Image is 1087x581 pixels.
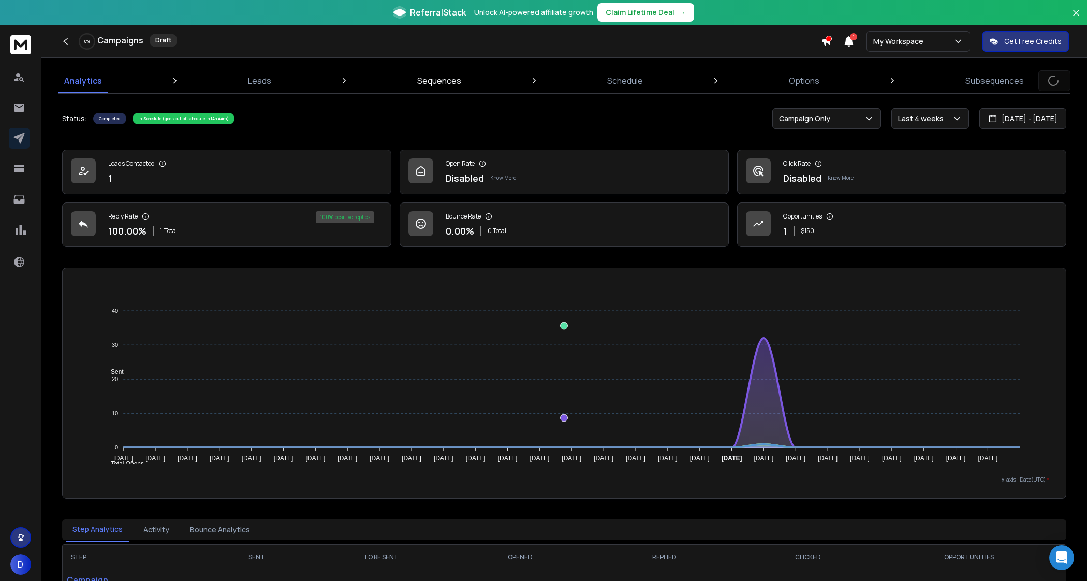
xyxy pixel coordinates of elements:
tspan: [DATE] [722,455,742,462]
th: REPLIED [584,545,744,570]
th: SENT [208,545,305,570]
tspan: [DATE] [786,455,806,462]
button: Claim Lifetime Deal→ [597,3,694,22]
p: Subsequences [965,75,1024,87]
p: Options [789,75,819,87]
button: D [10,554,31,575]
th: OPPORTUNITIES [872,545,1066,570]
a: Leads [242,68,277,93]
button: Get Free Credits [982,31,1069,52]
tspan: [DATE] [594,455,614,462]
tspan: [DATE] [114,455,134,462]
p: Click Rate [783,159,811,168]
button: Step Analytics [66,518,129,542]
span: Total [164,227,178,235]
a: Options [783,68,826,93]
p: Open Rate [446,159,475,168]
tspan: [DATE] [466,455,486,462]
span: 1 [160,227,162,235]
span: 1 [850,33,857,40]
tspan: [DATE] [338,455,358,462]
p: Status: [62,113,87,124]
tspan: [DATE] [754,455,774,462]
tspan: [DATE] [274,455,293,462]
tspan: [DATE] [402,455,421,462]
tspan: 10 [112,410,118,416]
a: Open RateDisabledKnow More [400,150,729,194]
p: 0 % [84,38,90,45]
p: Know More [490,174,516,182]
th: STEP [63,545,208,570]
p: Get Free Credits [1004,36,1062,47]
p: 0 Total [488,227,506,235]
p: Reply Rate [108,212,138,221]
tspan: [DATE] [530,455,550,462]
th: TO BE SENT [305,545,457,570]
tspan: [DATE] [178,455,197,462]
button: Activity [137,518,175,541]
p: Last 4 weeks [898,113,948,124]
span: → [679,7,686,18]
p: Leads [248,75,271,87]
tspan: [DATE] [946,455,966,462]
tspan: [DATE] [882,455,902,462]
p: 1 [783,224,787,238]
tspan: [DATE] [242,455,261,462]
p: x-axis : Date(UTC) [79,476,1049,484]
button: [DATE] - [DATE] [979,108,1066,129]
p: 100.00 % [108,224,146,238]
p: Know More [828,174,854,182]
tspan: 30 [112,342,118,348]
button: Bounce Analytics [184,518,256,541]
p: Leads Contacted [108,159,155,168]
tspan: [DATE] [850,455,870,462]
p: My Workspace [873,36,928,47]
tspan: [DATE] [626,455,645,462]
tspan: 0 [115,444,118,451]
a: Analytics [58,68,108,93]
span: ReferralStack [410,6,466,19]
h1: Campaigns [97,34,143,47]
div: Draft [150,34,177,47]
tspan: [DATE] [210,455,229,462]
div: 100 % positive replies [316,211,374,223]
p: 1 [108,171,112,185]
tspan: [DATE] [562,455,582,462]
a: Schedule [601,68,649,93]
tspan: [DATE] [658,455,678,462]
span: Sent [103,368,124,375]
p: Opportunities [783,212,822,221]
p: Analytics [64,75,102,87]
p: Sequences [417,75,461,87]
p: Schedule [607,75,643,87]
a: Reply Rate100.00%1Total100% positive replies [62,202,391,247]
tspan: [DATE] [914,455,934,462]
tspan: [DATE] [370,455,390,462]
tspan: [DATE] [306,455,326,462]
th: OPENED [457,545,584,570]
div: Completed [93,113,126,124]
tspan: [DATE] [818,455,838,462]
button: Close banner [1069,6,1083,31]
a: Bounce Rate0.00%0 Total [400,202,729,247]
span: Total Opens [103,460,144,468]
p: 0.00 % [446,224,474,238]
p: Campaign Only [779,113,834,124]
p: Bounce Rate [446,212,481,221]
th: CLICKED [744,545,872,570]
tspan: [DATE] [498,455,518,462]
a: Opportunities1$150 [737,202,1066,247]
tspan: [DATE] [146,455,166,462]
a: Sequences [411,68,467,93]
div: Open Intercom Messenger [1049,545,1074,570]
tspan: 40 [112,308,118,314]
tspan: 20 [112,376,118,382]
p: $ 150 [801,227,814,235]
tspan: [DATE] [434,455,453,462]
p: Disabled [446,171,484,185]
tspan: [DATE] [978,455,998,462]
div: In-Schedule (goes out of schedule in 14h 44m) [133,113,234,124]
p: Disabled [783,171,821,185]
